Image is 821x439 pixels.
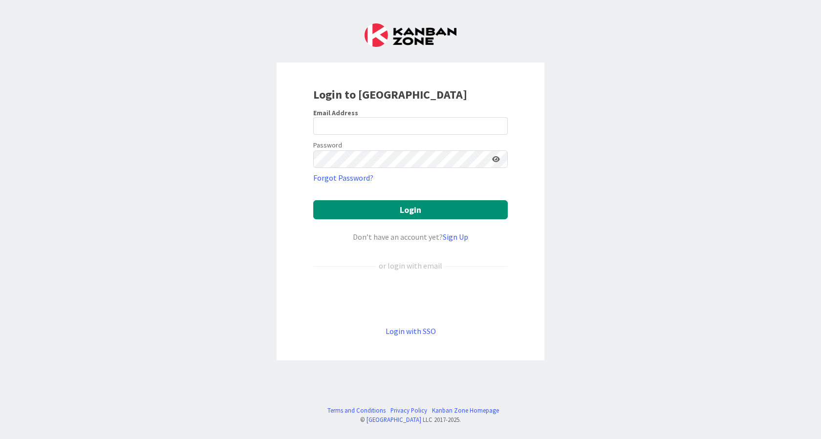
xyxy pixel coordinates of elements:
[313,140,342,150] label: Password
[365,23,456,47] img: Kanban Zone
[432,406,499,415] a: Kanban Zone Homepage
[313,231,508,243] div: Don’t have an account yet?
[327,406,386,415] a: Terms and Conditions
[376,260,445,272] div: or login with email
[313,172,373,184] a: Forgot Password?
[323,415,499,424] div: © LLC 2017- 2025 .
[443,232,468,242] a: Sign Up
[313,108,358,117] label: Email Address
[390,406,427,415] a: Privacy Policy
[313,200,508,219] button: Login
[308,288,513,309] iframe: Sign in with Google Button
[313,87,467,102] b: Login to [GEOGRAPHIC_DATA]
[367,416,421,423] a: [GEOGRAPHIC_DATA]
[386,326,436,336] a: Login with SSO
